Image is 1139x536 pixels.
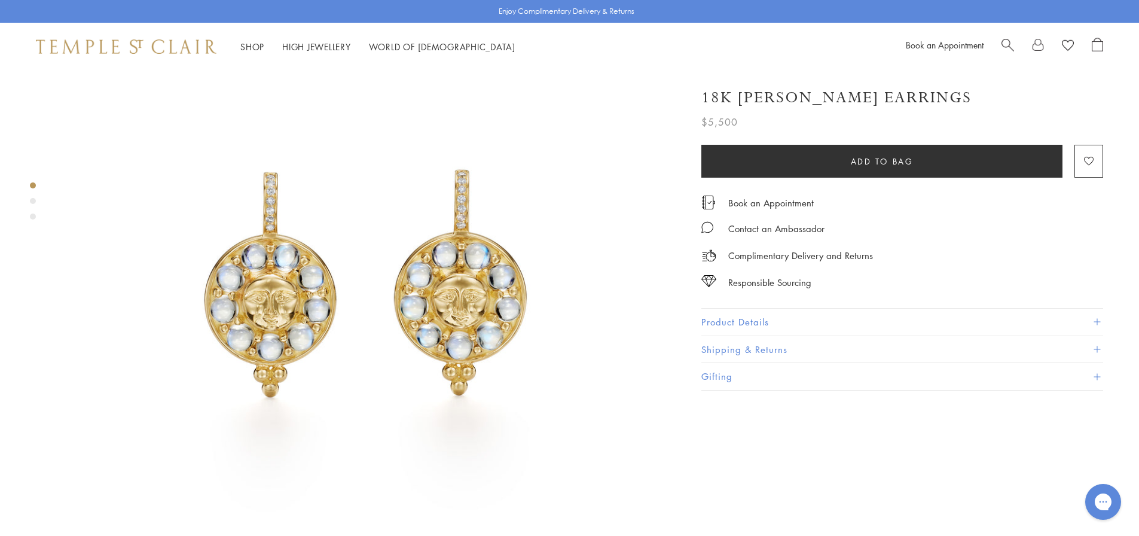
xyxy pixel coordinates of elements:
div: Contact an Ambassador [728,221,825,236]
button: Product Details [701,309,1103,336]
p: Enjoy Complimentary Delivery & Returns [499,5,634,17]
button: Shipping & Returns [701,336,1103,363]
span: Add to bag [851,155,914,168]
button: Add to bag [701,145,1062,178]
img: Temple St. Clair [36,39,216,54]
img: icon_appointment.svg [701,196,716,209]
a: View Wishlist [1062,38,1074,56]
button: Gifting [701,363,1103,390]
a: Open Shopping Bag [1092,38,1103,56]
a: High JewelleryHigh Jewellery [282,41,351,53]
a: Search [1001,38,1014,56]
a: World of [DEMOGRAPHIC_DATA]World of [DEMOGRAPHIC_DATA] [369,41,515,53]
p: Complimentary Delivery and Returns [728,248,873,263]
div: Responsible Sourcing [728,275,811,290]
div: Product gallery navigation [30,179,36,229]
h1: 18K [PERSON_NAME] Earrings [701,87,972,108]
a: ShopShop [240,41,264,53]
span: $5,500 [701,114,738,130]
img: icon_sourcing.svg [701,275,716,287]
a: Book an Appointment [906,39,984,51]
a: Book an Appointment [728,196,814,209]
img: MessageIcon-01_2.svg [701,221,713,233]
iframe: Gorgias live chat messenger [1079,480,1127,524]
img: icon_delivery.svg [701,248,716,263]
nav: Main navigation [240,39,515,54]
